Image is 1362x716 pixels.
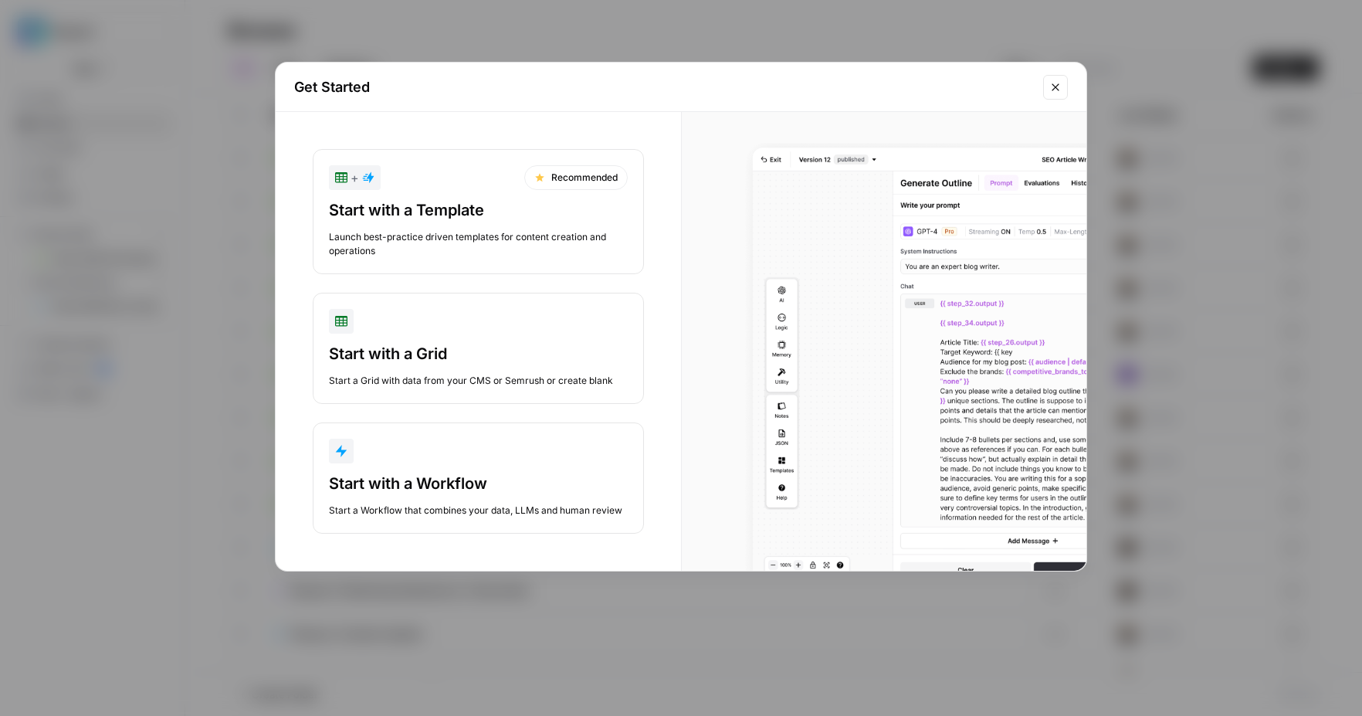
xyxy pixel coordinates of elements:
[313,422,644,534] button: Start with a WorkflowStart a Workflow that combines your data, LLMs and human review
[294,76,1034,98] h2: Get Started
[329,343,628,365] div: Start with a Grid
[329,473,628,494] div: Start with a Workflow
[329,199,628,221] div: Start with a Template
[313,149,644,274] button: +RecommendedStart with a TemplateLaunch best-practice driven templates for content creation and o...
[329,374,628,388] div: Start a Grid with data from your CMS or Semrush or create blank
[524,165,628,190] div: Recommended
[329,504,628,517] div: Start a Workflow that combines your data, LLMs and human review
[1043,75,1068,100] button: Close modal
[335,168,374,187] div: +
[329,230,628,258] div: Launch best-practice driven templates for content creation and operations
[313,293,644,404] button: Start with a GridStart a Grid with data from your CMS or Semrush or create blank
